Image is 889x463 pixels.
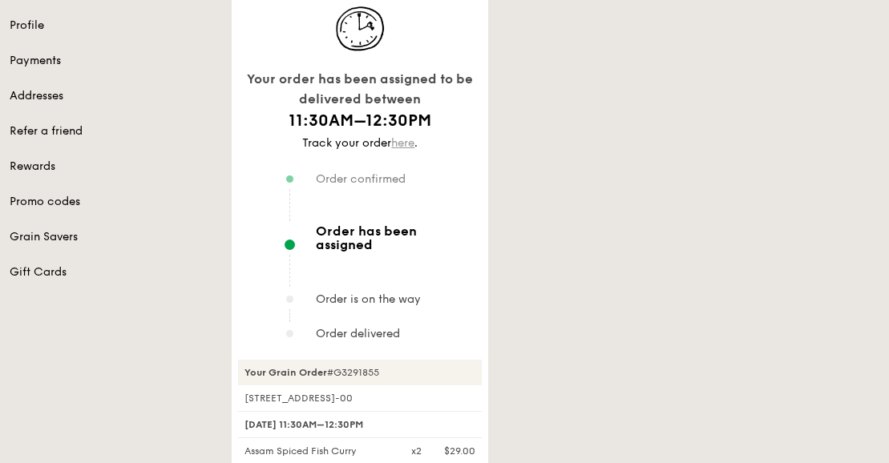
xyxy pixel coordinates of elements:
[235,445,402,457] div: Assam Spiced Fish Curry
[244,367,327,378] strong: Your Grain Order
[238,135,482,151] div: Track your order .
[320,2,400,56] img: icon-track-normal@2x.d40d1303.png
[316,292,421,306] span: Order is on the way
[10,53,212,69] a: Payments
[238,392,482,405] div: [STREET_ADDRESS]-00
[10,229,212,245] a: Grain Savers
[316,327,400,340] span: Order delivered
[10,18,212,34] a: Profile
[10,159,212,175] a: Rewards
[316,172,406,186] span: Order confirmed
[411,445,422,457] div: x2
[238,69,482,110] div: Your order has been assigned to be delivered between
[316,224,475,252] span: Order has been assigned
[10,123,212,139] a: Refer a friend
[238,110,482,132] h1: 11:30AM–12:30PM
[391,136,414,150] a: here
[238,411,482,438] div: [DATE] 11:30AM–12:30PM
[10,194,212,210] a: Promo codes
[10,264,212,280] a: Gift Cards
[238,360,482,385] div: #G3291855
[10,88,212,104] a: Addresses
[444,445,475,457] div: $29.00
